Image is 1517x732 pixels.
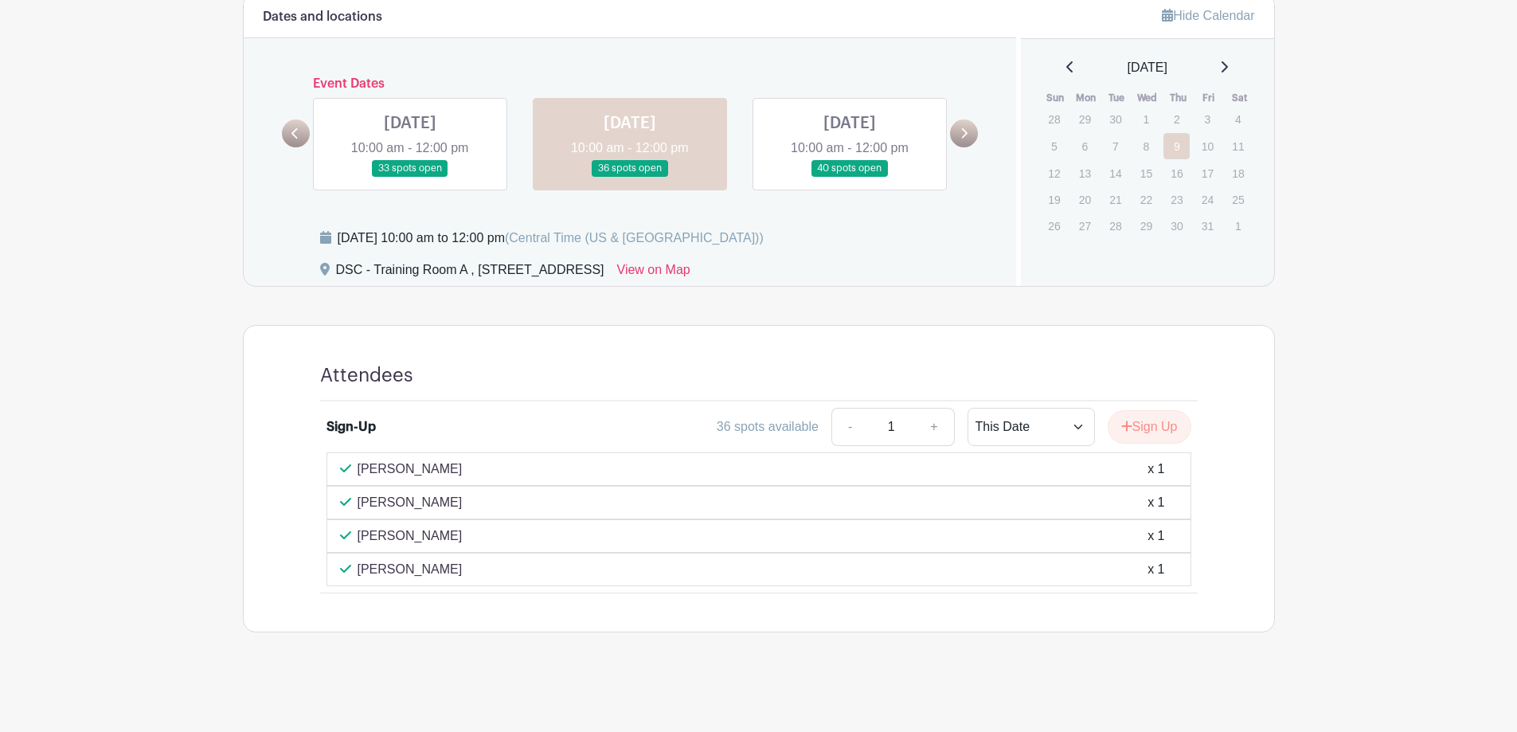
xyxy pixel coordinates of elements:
[1225,213,1251,238] p: 1
[1194,213,1221,238] p: 31
[1194,187,1221,212] p: 24
[1163,213,1190,238] p: 30
[1040,90,1071,106] th: Sun
[1102,213,1128,238] p: 28
[1128,58,1167,77] span: [DATE]
[617,260,690,286] a: View on Map
[1163,161,1190,186] p: 16
[1148,460,1164,479] div: x 1
[914,408,954,446] a: +
[1194,90,1225,106] th: Fri
[1194,161,1221,186] p: 17
[358,460,463,479] p: [PERSON_NAME]
[1072,134,1098,159] p: 6
[1162,9,1254,22] a: Hide Calendar
[1041,134,1067,159] p: 5
[310,76,951,92] h6: Event Dates
[336,260,604,286] div: DSC - Training Room A , [STREET_ADDRESS]
[1133,107,1159,131] p: 1
[505,231,764,245] span: (Central Time (US & [GEOGRAPHIC_DATA]))
[1072,187,1098,212] p: 20
[1102,161,1128,186] p: 14
[1163,187,1190,212] p: 23
[1148,493,1164,512] div: x 1
[1041,187,1067,212] p: 19
[1133,187,1159,212] p: 22
[1041,161,1067,186] p: 12
[1133,134,1159,159] p: 8
[1194,134,1221,159] p: 10
[1225,107,1251,131] p: 4
[1163,133,1190,159] a: 9
[1041,213,1067,238] p: 26
[1194,107,1221,131] p: 3
[1225,161,1251,186] p: 18
[1108,410,1191,444] button: Sign Up
[1132,90,1163,106] th: Wed
[263,10,382,25] h6: Dates and locations
[358,560,463,579] p: [PERSON_NAME]
[320,364,413,387] h4: Attendees
[338,229,764,248] div: [DATE] 10:00 am to 12:00 pm
[1163,107,1190,131] p: 2
[1101,90,1132,106] th: Tue
[1072,213,1098,238] p: 27
[1041,107,1067,131] p: 28
[1102,107,1128,131] p: 30
[1148,526,1164,546] div: x 1
[1133,213,1159,238] p: 29
[1224,90,1255,106] th: Sat
[1072,161,1098,186] p: 13
[1133,161,1159,186] p: 15
[831,408,868,446] a: -
[1071,90,1102,106] th: Mon
[1225,134,1251,159] p: 11
[326,417,376,436] div: Sign-Up
[358,526,463,546] p: [PERSON_NAME]
[1102,134,1128,159] p: 7
[1163,90,1194,106] th: Thu
[1102,187,1128,212] p: 21
[717,417,819,436] div: 36 spots available
[1225,187,1251,212] p: 25
[1072,107,1098,131] p: 29
[1148,560,1164,579] div: x 1
[358,493,463,512] p: [PERSON_NAME]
